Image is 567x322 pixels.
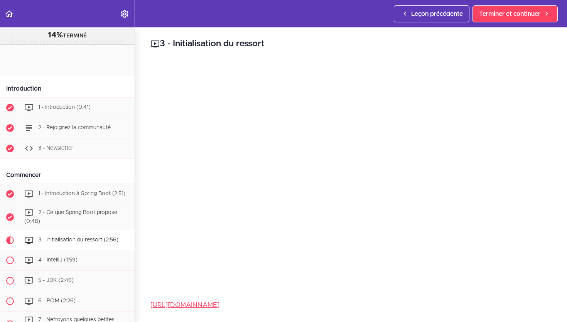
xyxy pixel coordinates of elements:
[38,191,125,196] font: 1 - Introduction à Spring Boot (2:51)
[63,33,87,39] font: TERMINÉ
[472,5,558,22] a: Terminer et continuer
[38,125,111,130] font: 2 - Rejoignez la communauté
[38,237,118,243] font: 3 - Initialisation du ressort (2:56)
[160,39,265,48] font: 3 - Initialisation du ressort
[6,172,41,178] font: Commencer
[24,210,117,224] font: 2 - Ce que Spring Boot propose (0:48)
[150,302,219,308] a: [URL][DOMAIN_NAME]
[48,31,63,39] font: 14%
[5,9,14,19] svg: Retour au programme du cours
[150,62,552,288] iframe: Lecteur vidéo
[38,298,76,303] font: 6 - POM (2:26)
[38,105,91,110] font: 1 - Introduction (0:41)
[38,278,74,283] font: 5 - JDK (2:46)
[38,145,73,151] font: 3 - Newsletter
[411,11,463,17] font: Leçon précédente
[479,11,540,17] font: Terminer et continuer
[6,86,41,92] font: Introduction
[38,257,78,263] font: 4 - IntelliJ (1:59)
[120,9,129,19] svg: Menu Paramètres
[394,5,469,22] a: Leçon précédente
